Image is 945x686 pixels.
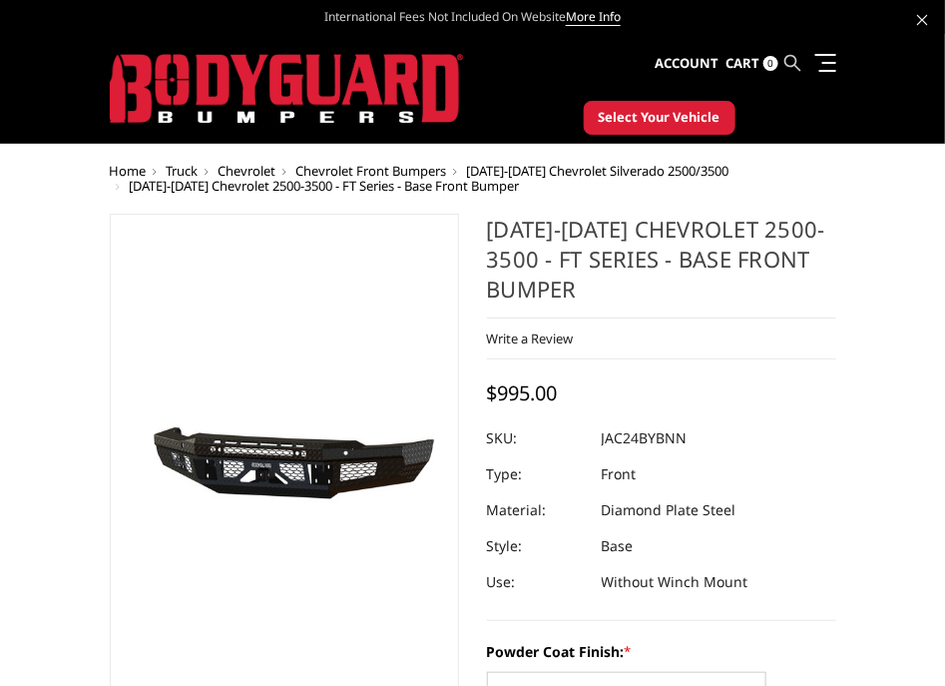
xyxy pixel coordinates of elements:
span: Select Your Vehicle [599,108,720,128]
a: Write a Review [487,330,574,347]
span: 0 [763,56,778,71]
iframe: Chat Widget [845,590,945,686]
span: $995.00 [487,379,558,406]
a: Chevrolet Front Bumpers [296,162,447,180]
span: Account [656,54,719,72]
label: Powder Coat Finish: [487,641,836,662]
a: More Info [566,8,621,26]
a: [DATE]-[DATE] Chevrolet Silverado 2500/3500 [467,162,729,180]
dt: Use: [487,564,587,600]
a: Truck [167,162,199,180]
span: [DATE]-[DATE] Chevrolet 2500-3500 - FT Series - Base Front Bumper [130,177,520,195]
a: Cart 0 [726,37,778,91]
span: Cart [726,54,760,72]
dt: SKU: [487,420,587,456]
dt: Style: [487,528,587,564]
img: BODYGUARD BUMPERS [110,54,463,124]
dd: Front [602,456,637,492]
dt: Type: [487,456,587,492]
a: Chevrolet [219,162,276,180]
dd: Diamond Plate Steel [602,492,736,528]
dd: JAC24BYBNN [602,420,688,456]
a: Account [656,37,719,91]
button: Select Your Vehicle [584,101,735,135]
h1: [DATE]-[DATE] Chevrolet 2500-3500 - FT Series - Base Front Bumper [487,214,836,319]
dd: Without Winch Mount [602,564,748,600]
a: Home [110,162,147,180]
dd: Base [602,528,634,564]
dt: Material: [487,492,587,528]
